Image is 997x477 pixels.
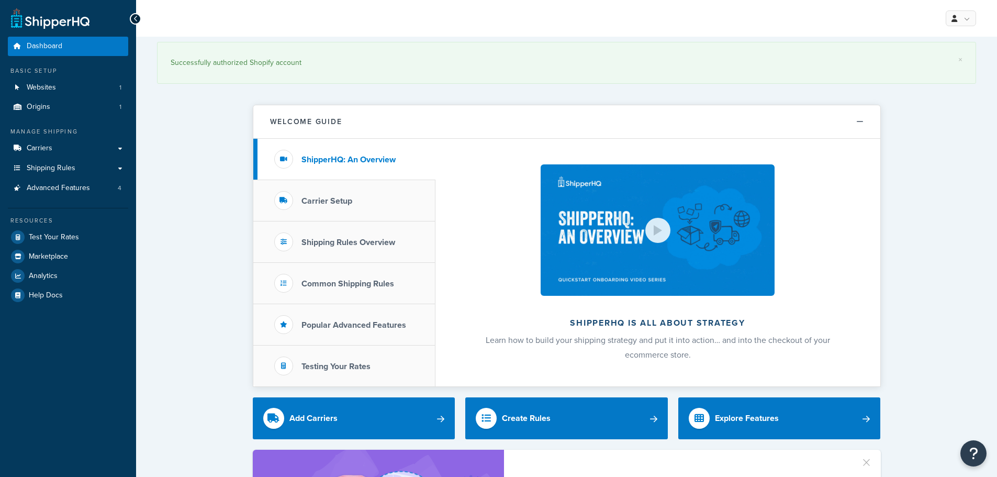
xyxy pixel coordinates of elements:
[29,252,68,261] span: Marketplace
[8,179,128,198] a: Advanced Features4
[171,56,962,70] div: Successfully authorized Shopify account
[715,411,779,426] div: Explore Features
[960,440,987,467] button: Open Resource Center
[301,155,396,164] h3: ShipperHQ: An Overview
[486,334,830,361] span: Learn how to build your shipping strategy and put it into action… and into the checkout of your e...
[8,247,128,266] a: Marketplace
[301,362,371,371] h3: Testing Your Rates
[8,267,128,285] a: Analytics
[301,196,352,206] h3: Carrier Setup
[118,184,121,193] span: 4
[27,144,52,153] span: Carriers
[8,228,128,247] a: Test Your Rates
[27,164,75,173] span: Shipping Rules
[8,139,128,158] a: Carriers
[8,179,128,198] li: Advanced Features
[541,164,774,296] img: ShipperHQ is all about strategy
[27,83,56,92] span: Websites
[27,42,62,51] span: Dashboard
[8,78,128,97] a: Websites1
[8,216,128,225] div: Resources
[8,286,128,305] a: Help Docs
[27,184,90,193] span: Advanced Features
[27,103,50,112] span: Origins
[119,103,121,112] span: 1
[463,318,853,328] h2: ShipperHQ is all about strategy
[289,411,338,426] div: Add Carriers
[29,272,58,281] span: Analytics
[8,78,128,97] li: Websites
[8,37,128,56] a: Dashboard
[270,118,342,126] h2: Welcome Guide
[301,320,406,330] h3: Popular Advanced Features
[29,233,79,242] span: Test Your Rates
[8,66,128,75] div: Basic Setup
[958,56,962,64] a: ×
[253,397,455,439] a: Add Carriers
[29,291,63,300] span: Help Docs
[502,411,551,426] div: Create Rules
[465,397,668,439] a: Create Rules
[8,127,128,136] div: Manage Shipping
[119,83,121,92] span: 1
[8,97,128,117] a: Origins1
[301,279,394,289] h3: Common Shipping Rules
[301,238,395,247] h3: Shipping Rules Overview
[8,97,128,117] li: Origins
[678,397,881,439] a: Explore Features
[8,159,128,178] a: Shipping Rules
[253,105,880,139] button: Welcome Guide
